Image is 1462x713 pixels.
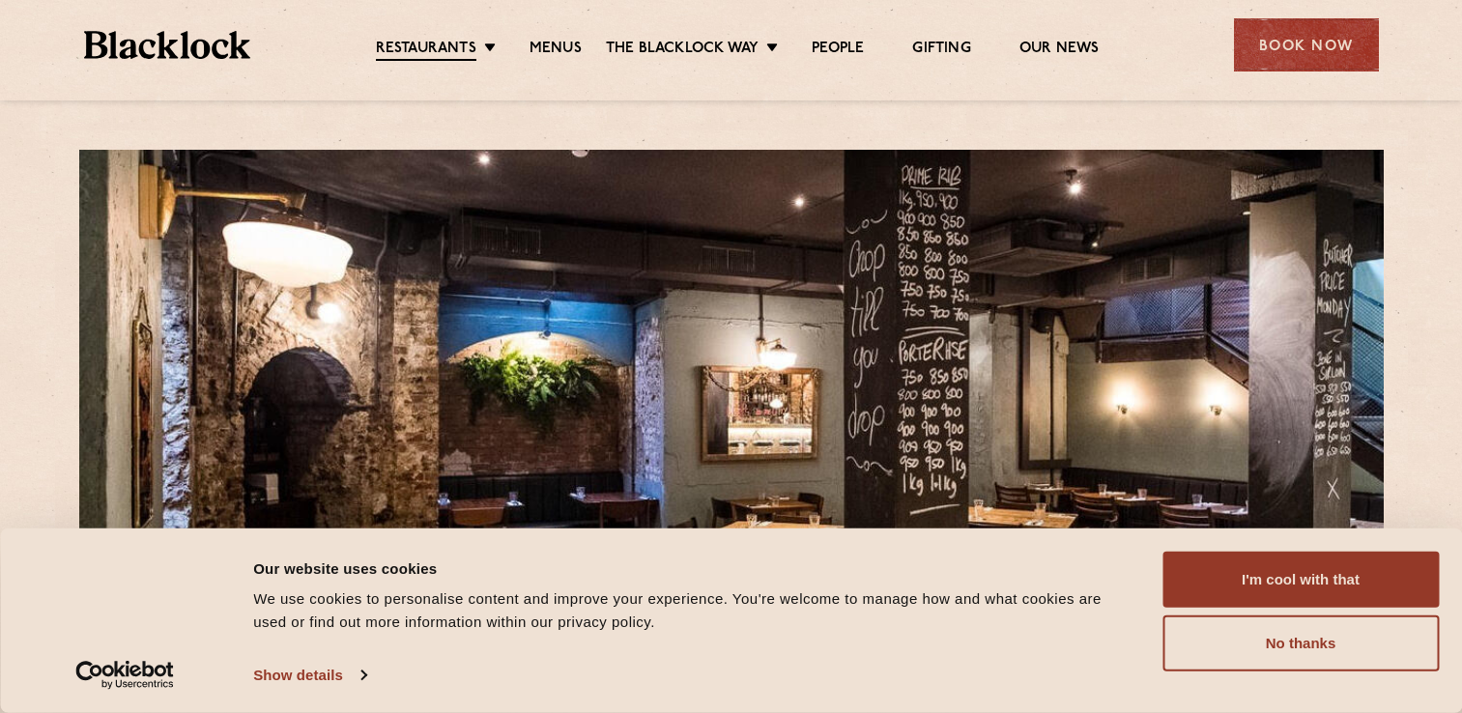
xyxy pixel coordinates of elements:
[41,661,210,690] a: Usercentrics Cookiebot - opens in a new window
[912,40,970,59] a: Gifting
[606,40,759,59] a: The Blacklock Way
[1162,552,1439,608] button: I'm cool with that
[1019,40,1100,59] a: Our News
[84,31,251,59] img: BL_Textured_Logo-footer-cropped.svg
[253,661,365,690] a: Show details
[253,587,1119,634] div: We use cookies to personalise content and improve your experience. You're welcome to manage how a...
[812,40,864,59] a: People
[376,40,476,61] a: Restaurants
[1162,615,1439,671] button: No thanks
[530,40,582,59] a: Menus
[253,556,1119,580] div: Our website uses cookies
[1234,18,1379,71] div: Book Now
